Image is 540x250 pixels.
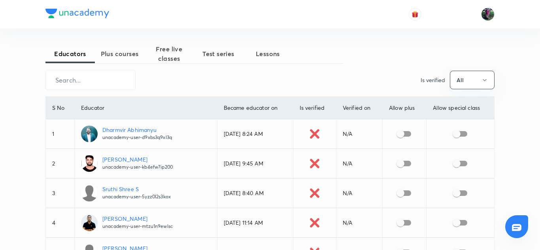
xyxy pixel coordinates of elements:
[46,70,135,90] input: Search...
[46,119,74,149] td: 1
[243,49,293,58] span: Lessons
[412,11,419,18] img: avatar
[102,164,173,171] p: unacademy-user-kb4efw7ip200
[382,97,426,119] th: Allow plus
[45,49,95,58] span: Educators
[74,97,217,119] th: Educator
[102,185,171,193] p: Sruthi Shree S
[95,49,144,58] span: Plus courses
[46,179,74,208] td: 3
[194,49,243,58] span: Test series
[336,97,382,119] th: Verified on
[81,214,211,231] a: [PERSON_NAME]unacademy-user-mtzu1n9ewlsc
[217,149,293,179] td: [DATE] 9:45 AM
[427,97,494,119] th: Allow special class
[102,155,173,164] p: [PERSON_NAME]
[102,214,173,223] p: [PERSON_NAME]
[336,119,382,149] td: N/A
[45,9,109,18] img: Company Logo
[45,9,109,20] a: Company Logo
[144,44,194,63] span: Free live classes
[409,8,421,21] button: avatar
[81,185,211,201] a: Sruthi Shree Sunacademy-user-5yzz0l2s3kox
[217,97,293,119] th: Became educator on
[102,134,172,141] p: unacademy-user-d9xbs3q9xl3q
[46,208,74,238] td: 4
[450,71,495,89] button: All
[481,8,495,21] img: Ravishekhar Kumar
[336,179,382,208] td: N/A
[421,76,445,84] p: Is verified
[217,208,293,238] td: [DATE] 11:14 AM
[102,193,171,200] p: unacademy-user-5yzz0l2s3kox
[46,97,74,119] th: S No
[336,208,382,238] td: N/A
[102,223,173,230] p: unacademy-user-mtzu1n9ewlsc
[81,126,211,142] a: Dharmvir Abhimanyuunacademy-user-d9xbs3q9xl3q
[102,126,172,134] p: Dharmvir Abhimanyu
[46,149,74,179] td: 2
[81,155,211,172] a: [PERSON_NAME]unacademy-user-kb4efw7ip200
[336,149,382,179] td: N/A
[217,119,293,149] td: [DATE] 8:24 AM
[217,179,293,208] td: [DATE] 8:40 AM
[293,97,336,119] th: Is verified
